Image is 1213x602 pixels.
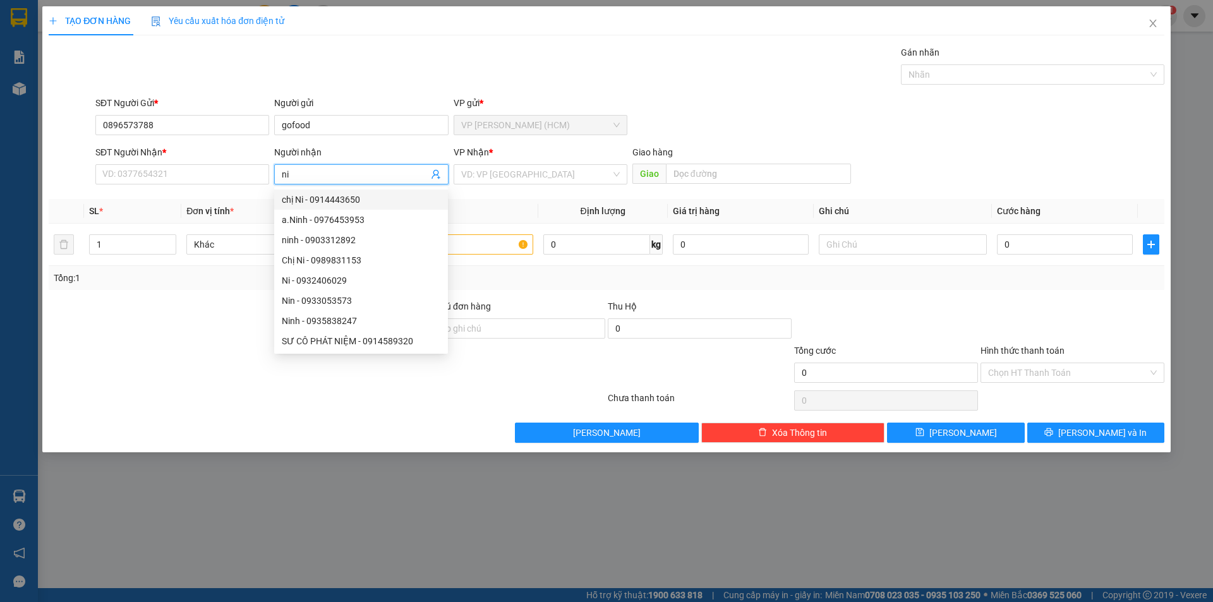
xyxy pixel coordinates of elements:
[151,16,161,27] img: icon
[606,391,793,413] div: Chưa thanh toán
[274,311,448,331] div: Ninh - 0935838247
[282,314,440,328] div: Ninh - 0935838247
[758,428,767,438] span: delete
[673,234,809,255] input: 0
[814,199,992,224] th: Ghi chú
[54,92,109,100] span: SĐT:
[49,16,131,26] span: TẠO ĐƠN HÀNG
[997,206,1041,216] span: Cước hàng
[1143,234,1159,255] button: plus
[69,92,109,100] strong: 0333 161718
[461,116,620,135] span: VP Hoàng Văn Thụ (HCM)
[54,39,142,64] span: VP Bình Dương: 36 Xuyên Á, [PERSON_NAME], Dĩ An, [GEOGRAPHIC_DATA]
[1058,426,1147,440] span: [PERSON_NAME] và In
[54,21,171,37] span: VP HCM: 522 [PERSON_NAME], P.4, Q.[GEOGRAPHIC_DATA]
[421,301,491,311] label: Ghi chú đơn hàng
[365,234,533,255] input: VD: Bàn, Ghế
[1027,423,1164,443] button: printer[PERSON_NAME] và In
[673,206,720,216] span: Giá trị hàng
[282,193,440,207] div: chị Ni - 0914443650
[274,190,448,210] div: chị Ni - 0914443650
[282,274,440,287] div: Ni - 0932406029
[515,423,699,443] button: [PERSON_NAME]
[431,169,441,179] span: user-add
[819,234,987,255] input: Ghi Chú
[54,271,468,285] div: Tổng: 1
[274,210,448,230] div: a.Ninh - 0976453953
[95,96,269,110] div: SĐT Người Gửi
[421,318,605,339] input: Ghi chú đơn hàng
[274,96,448,110] div: Người gửi
[887,423,1024,443] button: save[PERSON_NAME]
[929,426,997,440] span: [PERSON_NAME]
[54,7,156,19] strong: PHONG PHÚ EXPRESS
[794,346,836,356] span: Tổng cước
[274,270,448,291] div: Ni - 0932406029
[701,423,885,443] button: deleteXóa Thông tin
[274,250,448,270] div: Chị Ni - 0989831153
[194,235,347,254] span: Khác
[573,426,641,440] span: [PERSON_NAME]
[581,206,625,216] span: Định lượng
[632,164,666,184] span: Giao
[650,234,663,255] span: kg
[6,31,52,76] img: logo
[666,164,851,184] input: Dọc đường
[54,66,162,90] span: VP [GEOGRAPHIC_DATA]: 84C KQH [PERSON_NAME], P.7, [GEOGRAPHIC_DATA]
[89,206,99,216] span: SL
[1135,6,1171,42] button: Close
[981,346,1065,356] label: Hình thức thanh toán
[274,145,448,159] div: Người nhận
[915,428,924,438] span: save
[1044,428,1053,438] span: printer
[454,96,627,110] div: VP gửi
[282,253,440,267] div: Chị Ni - 0989831153
[95,145,269,159] div: SĐT Người Nhận
[282,213,440,227] div: a.Ninh - 0976453953
[772,426,827,440] span: Xóa Thông tin
[1148,18,1158,28] span: close
[274,230,448,250] div: ninh - 0903312892
[151,16,284,26] span: Yêu cầu xuất hóa đơn điện tử
[282,294,440,308] div: Nin - 0933053573
[282,334,440,348] div: SƯ CÔ PHÁT NIỆM - 0914589320
[274,291,448,311] div: Nin - 0933053573
[901,47,939,57] label: Gán nhãn
[454,147,489,157] span: VP Nhận
[186,206,234,216] span: Đơn vị tính
[282,233,440,247] div: ninh - 0903312892
[54,234,74,255] button: delete
[632,147,673,157] span: Giao hàng
[49,16,57,25] span: plus
[608,301,637,311] span: Thu Hộ
[1144,239,1159,250] span: plus
[274,331,448,351] div: SƯ CÔ PHÁT NIỆM - 0914589320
